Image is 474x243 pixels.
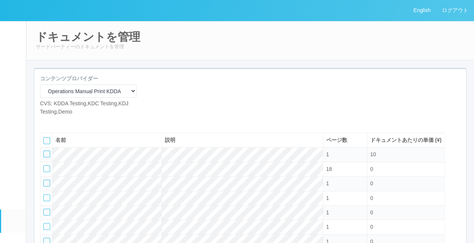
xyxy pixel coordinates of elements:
[1,94,26,117] a: パッケージ
[370,224,373,230] span: 0
[1,163,26,186] a: アラート設定
[326,209,329,215] span: 1
[451,161,462,176] div: 下に移動
[1,186,26,209] a: コンテンツプリント
[451,131,462,146] div: 最上部に移動
[326,224,329,230] span: 1
[40,75,98,83] label: コンテンツプロバイダー
[1,44,26,67] a: ユーザー
[1,209,26,232] a: ドキュメントを管理
[370,166,373,172] span: 0
[451,176,462,191] div: 最下部に移動
[36,31,465,43] h2: ドキュメントを管理
[165,136,320,144] div: 説明
[55,136,158,144] div: 名前
[1,140,26,163] a: クライアントリンク
[370,195,373,201] span: 0
[326,195,329,201] span: 1
[370,136,442,144] div: ドキュメントあたりの単価 (¥)
[451,146,462,161] div: 上に移動
[36,43,465,51] p: サードパーティーのドキュメントを管理
[370,180,373,186] span: 0
[326,180,329,186] span: 1
[1,21,26,44] a: イベントログ
[326,136,364,144] div: ページ数
[1,117,26,140] a: メンテナンス通知
[1,67,26,94] a: ターミナル
[326,151,329,157] span: 1
[326,166,332,172] span: 18
[370,209,373,215] span: 0
[40,100,128,114] span: CVS: KDDA Testing,KDC Testing,KDJ Testing,Demo
[370,151,376,157] span: 10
